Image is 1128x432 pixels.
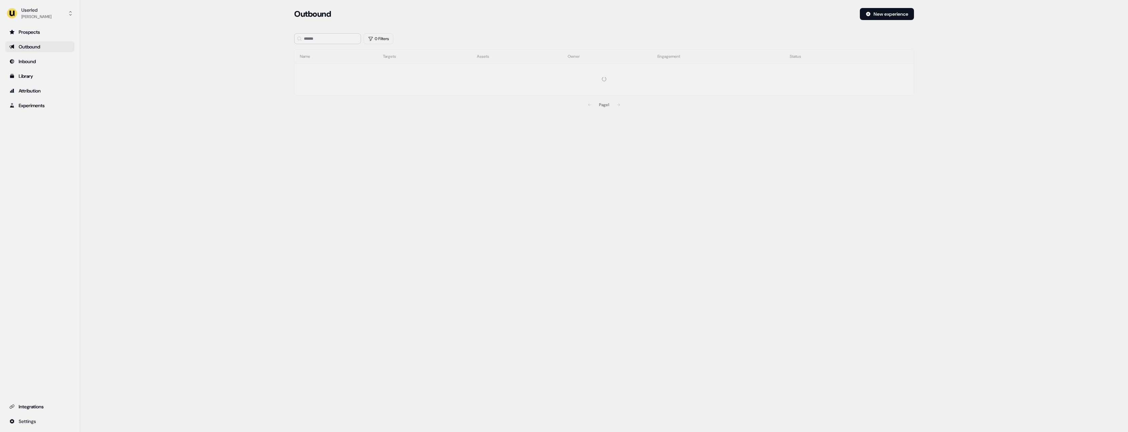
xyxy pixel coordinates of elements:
button: New experience [860,8,914,20]
a: Go to Inbound [5,56,74,67]
a: Go to integrations [5,416,74,427]
div: Prospects [9,29,70,35]
a: Go to integrations [5,401,74,412]
div: Outbound [9,43,70,50]
button: Userled[PERSON_NAME] [5,5,74,21]
div: Library [9,73,70,79]
div: Inbound [9,58,70,65]
h3: Outbound [294,9,331,19]
div: Userled [21,7,51,13]
a: Go to experiments [5,100,74,111]
div: Attribution [9,87,70,94]
div: Integrations [9,403,70,410]
div: [PERSON_NAME] [21,13,51,20]
a: Go to outbound experience [5,41,74,52]
a: Go to attribution [5,85,74,96]
button: 0 Filters [364,33,393,44]
div: Experiments [9,102,70,109]
a: Go to templates [5,71,74,81]
a: Go to prospects [5,27,74,37]
div: Settings [9,418,70,425]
